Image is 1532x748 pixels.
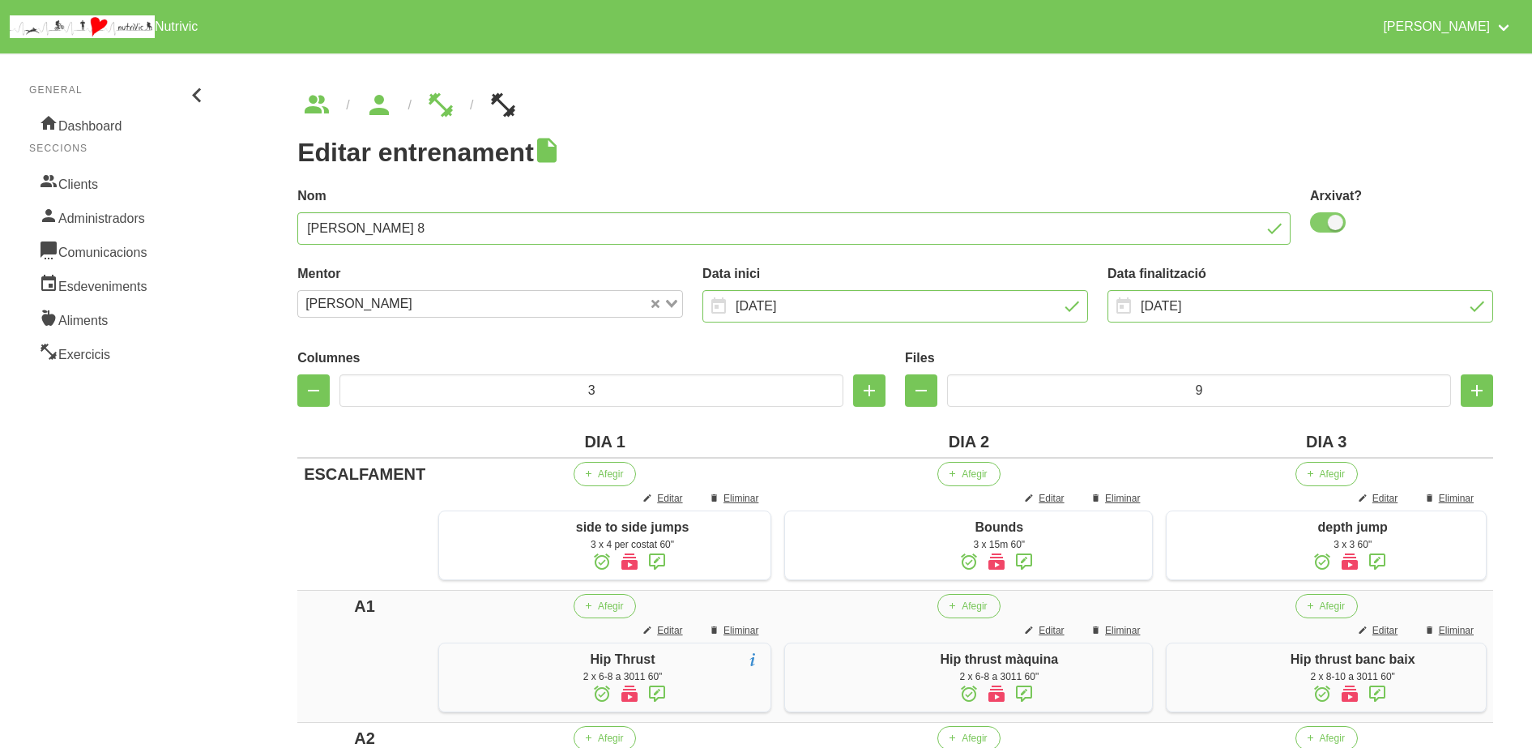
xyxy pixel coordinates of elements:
[1078,486,1150,511] button: Eliminar
[29,83,210,97] p: General
[1318,599,1343,613] span: Afegir
[29,336,210,370] a: Exercicis
[590,652,655,666] span: Hip Thrust
[1415,618,1487,643] button: Eliminar
[1226,537,1478,552] div: 3 x 3 60"
[297,264,683,284] label: Mentor
[1348,486,1410,511] button: Editar
[418,294,647,314] input: Search for option
[657,623,682,638] span: Editar
[699,486,771,511] button: Eliminar
[301,294,416,314] span: [PERSON_NAME]
[657,491,682,506] span: Editar
[905,348,1493,368] label: Files
[1316,520,1386,534] span: depth jump
[29,107,210,141] a: Dashboard
[1289,652,1414,666] span: Hip thrust banc baix
[502,669,762,684] div: 2 x 6-8 a 3011 60"
[1310,186,1493,206] label: Arxivat?
[810,528,823,541] img: 8ea60705-12ae-42e8-83e1-4ba62b1261d5%2Factivities%2Fbounds.jpg
[1107,264,1493,284] label: Data finalització
[1036,623,1061,638] span: Editar
[651,298,659,310] button: Clear Selected
[1294,594,1356,618] button: Afegir
[1226,669,1478,684] div: 2 x 8-10 a 3011 60"
[974,520,1022,534] span: Bounds
[1186,528,1199,541] img: 8ea60705-12ae-42e8-83e1-4ba62b1261d5%2Factivities%2Fdeath%20jump.jpg
[853,537,1142,552] div: 3 x 15m 60"
[574,594,636,618] button: Afegir
[462,528,475,541] img: 8ea60705-12ae-42e8-83e1-4ba62b1261d5%2Factivities%2Fside%20to%20side.jpg
[699,618,771,643] button: Eliminar
[810,660,823,673] img: 8ea60705-12ae-42e8-83e1-4ba62b1261d5%2Factivities%2Fhip%20thrsut%20maquina.jpg
[1012,618,1074,643] button: Editar
[938,652,1056,666] span: Hip thrust màquina
[304,594,425,618] div: A1
[598,731,623,746] span: Afegir
[960,467,985,481] span: Afegir
[574,462,636,486] button: Afegir
[576,520,689,534] span: side to side jumps
[29,165,210,199] a: Clients
[633,618,695,643] button: Editar
[1163,430,1487,454] div: DIA 3
[936,462,998,486] button: Afegir
[598,599,623,613] span: Afegir
[438,430,771,454] div: DIA 1
[853,669,1142,684] div: 2 x 6-8 a 3011 60"
[297,290,683,318] div: Search for option
[936,594,998,618] button: Afegir
[1318,467,1343,481] span: Afegir
[1294,462,1356,486] button: Afegir
[29,141,210,156] p: Seccions
[723,491,758,506] span: Eliminar
[1439,491,1474,506] span: Eliminar
[633,486,695,511] button: Editar
[1318,731,1343,746] span: Afegir
[297,186,1291,206] label: Nom
[29,267,210,301] a: Esdeveniments
[1186,660,1199,673] img: 8ea60705-12ae-42e8-83e1-4ba62b1261d5%2Factivities%2Fdelcline%20bench%20hip%20thrust.jpg
[1372,623,1398,638] span: Editar
[960,731,985,746] span: Afegir
[1078,618,1150,643] button: Eliminar
[1103,491,1137,506] span: Eliminar
[723,623,758,638] span: Eliminar
[297,348,885,368] label: Columnes
[29,199,210,233] a: Administradors
[1348,618,1410,643] button: Editar
[304,462,425,486] div: ESCALFAMENT
[960,599,985,613] span: Afegir
[702,264,1088,284] label: Data inici
[1415,486,1487,511] button: Eliminar
[784,430,1150,454] div: DIA 2
[1373,6,1522,47] a: [PERSON_NAME]
[1372,491,1398,506] span: Editar
[462,660,475,673] img: 8ea60705-12ae-42e8-83e1-4ba62b1261d5%2Factivities%2F99305-hip-thrust-jpg.jpg
[297,92,1493,118] nav: breadcrumbs
[29,301,210,336] a: Aliments
[10,15,155,38] img: company_logo
[1012,486,1074,511] button: Editar
[502,537,762,552] div: 3 x 4 per costat 60"
[1103,623,1137,638] span: Eliminar
[297,138,1493,167] h1: Editar entrenament
[598,467,623,481] span: Afegir
[1439,623,1474,638] span: Eliminar
[29,233,210,267] a: Comunicacions
[1036,491,1061,506] span: Editar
